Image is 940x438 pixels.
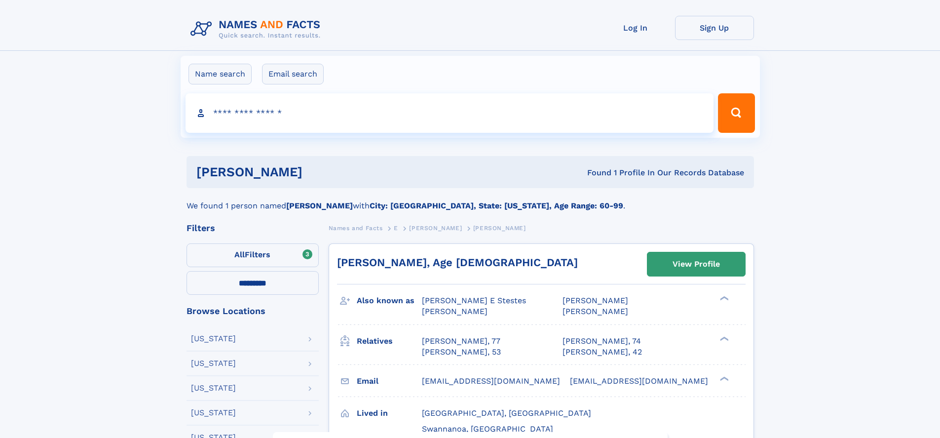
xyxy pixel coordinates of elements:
[422,408,591,418] span: [GEOGRAPHIC_DATA], [GEOGRAPHIC_DATA]
[188,64,252,84] label: Name search
[187,224,319,233] div: Filters
[191,409,236,417] div: [US_STATE]
[262,64,324,84] label: Email search
[394,225,398,232] span: E
[717,375,729,382] div: ❯
[570,376,708,386] span: [EMAIL_ADDRESS][DOMAIN_NAME]
[422,347,501,358] a: [PERSON_NAME], 53
[187,16,329,42] img: Logo Names and Facts
[718,93,754,133] button: Search Button
[186,93,714,133] input: search input
[329,222,383,234] a: Names and Facts
[422,307,488,316] span: [PERSON_NAME]
[196,166,445,178] h1: [PERSON_NAME]
[191,335,236,343] div: [US_STATE]
[357,373,422,390] h3: Email
[187,307,319,316] div: Browse Locations
[187,188,754,212] div: We found 1 person named with .
[422,296,526,305] span: [PERSON_NAME] E Stestes
[673,253,720,276] div: View Profile
[563,336,641,347] a: [PERSON_NAME], 74
[563,347,642,358] a: [PERSON_NAME], 42
[337,256,578,269] a: [PERSON_NAME], Age [DEMOGRAPHIC_DATA]
[409,222,462,234] a: [PERSON_NAME]
[717,295,729,302] div: ❯
[357,333,422,350] h3: Relatives
[370,201,623,210] b: City: [GEOGRAPHIC_DATA], State: [US_STATE], Age Range: 60-99
[409,225,462,232] span: [PERSON_NAME]
[422,336,500,347] a: [PERSON_NAME], 77
[191,384,236,392] div: [US_STATE]
[357,405,422,422] h3: Lived in
[473,225,526,232] span: [PERSON_NAME]
[286,201,353,210] b: [PERSON_NAME]
[357,292,422,309] h3: Also known as
[563,307,628,316] span: [PERSON_NAME]
[647,252,745,276] a: View Profile
[596,16,675,40] a: Log In
[675,16,754,40] a: Sign Up
[422,424,553,434] span: Swannanoa, [GEOGRAPHIC_DATA]
[717,335,729,342] div: ❯
[445,167,744,178] div: Found 1 Profile In Our Records Database
[191,359,236,367] div: [US_STATE]
[187,243,319,267] label: Filters
[563,296,628,305] span: [PERSON_NAME]
[394,222,398,234] a: E
[234,250,245,259] span: All
[422,376,560,386] span: [EMAIL_ADDRESS][DOMAIN_NAME]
